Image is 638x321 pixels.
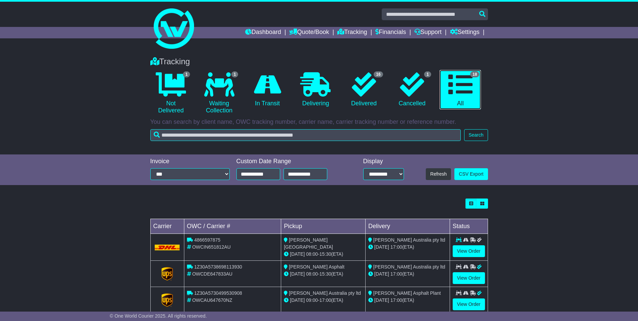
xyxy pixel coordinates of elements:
span: OWCIN651812AU [192,244,230,250]
a: 1 Cancelled [391,70,433,110]
span: [DATE] [374,244,389,250]
div: (ETA) [368,244,447,251]
div: - (ETA) [284,251,363,258]
span: 1 [183,71,190,77]
div: Display [363,158,404,165]
a: View Order [453,298,485,310]
a: View Order [453,272,485,284]
span: OWCDE647833AU [192,271,232,277]
div: Invoice [150,158,230,165]
a: Settings [450,27,480,38]
img: GetCarrierServiceLogo [161,293,173,307]
a: Dashboard [245,27,281,38]
span: 4866597875 [194,237,220,243]
span: © One World Courier 2025. All rights reserved. [110,313,207,319]
span: 17:00 [320,297,331,303]
a: 18 All [440,70,481,110]
a: Financials [375,27,406,38]
td: Status [450,219,488,234]
span: 08:00 [306,271,318,277]
span: 16 [374,71,383,77]
td: Pickup [281,219,366,234]
span: 1Z30A5730499530908 [194,290,242,296]
div: - (ETA) [284,297,363,304]
a: View Order [453,245,485,257]
button: Refresh [426,168,451,180]
span: 09:00 [306,297,318,303]
a: Support [414,27,442,38]
span: 1 [424,71,431,77]
span: [PERSON_NAME] Australia pty ltd [373,264,445,270]
span: 17:00 [390,297,402,303]
span: 18 [470,71,479,77]
span: [PERSON_NAME] Asphalt Plant [373,290,441,296]
a: Quote/Book [289,27,329,38]
span: [PERSON_NAME] [GEOGRAPHIC_DATA] [284,237,333,250]
span: OWCAU647670NZ [192,297,232,303]
td: Carrier [150,219,184,234]
div: Tracking [147,57,491,67]
span: 17:00 [390,271,402,277]
a: Tracking [337,27,367,38]
span: [DATE] [290,297,305,303]
div: Custom Date Range [236,158,344,165]
span: [PERSON_NAME] Australia pty ltd [289,290,361,296]
td: Delivery [365,219,450,234]
span: 15:30 [320,271,331,277]
span: 15:30 [320,251,331,257]
a: 1 Waiting Collection [198,70,240,117]
span: [DATE] [290,271,305,277]
img: DHL.png [155,245,180,250]
span: [DATE] [374,271,389,277]
td: OWC / Carrier # [184,219,281,234]
p: You can search by client name, OWC tracking number, carrier name, carrier tracking number or refe... [150,118,488,126]
span: [DATE] [374,297,389,303]
a: Delivering [295,70,336,110]
span: 17:00 [390,244,402,250]
a: 16 Delivered [343,70,384,110]
span: [DATE] [290,251,305,257]
a: CSV Export [454,168,488,180]
span: 08:00 [306,251,318,257]
span: [PERSON_NAME] Asphalt [289,264,344,270]
span: 1 [231,71,238,77]
a: 1 Not Delivered [150,70,192,117]
div: - (ETA) [284,271,363,278]
span: 1Z30A5738698113930 [194,264,242,270]
button: Search [464,129,488,141]
a: In Transit [247,70,288,110]
div: (ETA) [368,297,447,304]
span: [PERSON_NAME] Australia pty ltd [373,237,445,243]
div: (ETA) [368,271,447,278]
img: GetCarrierServiceLogo [161,267,173,281]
